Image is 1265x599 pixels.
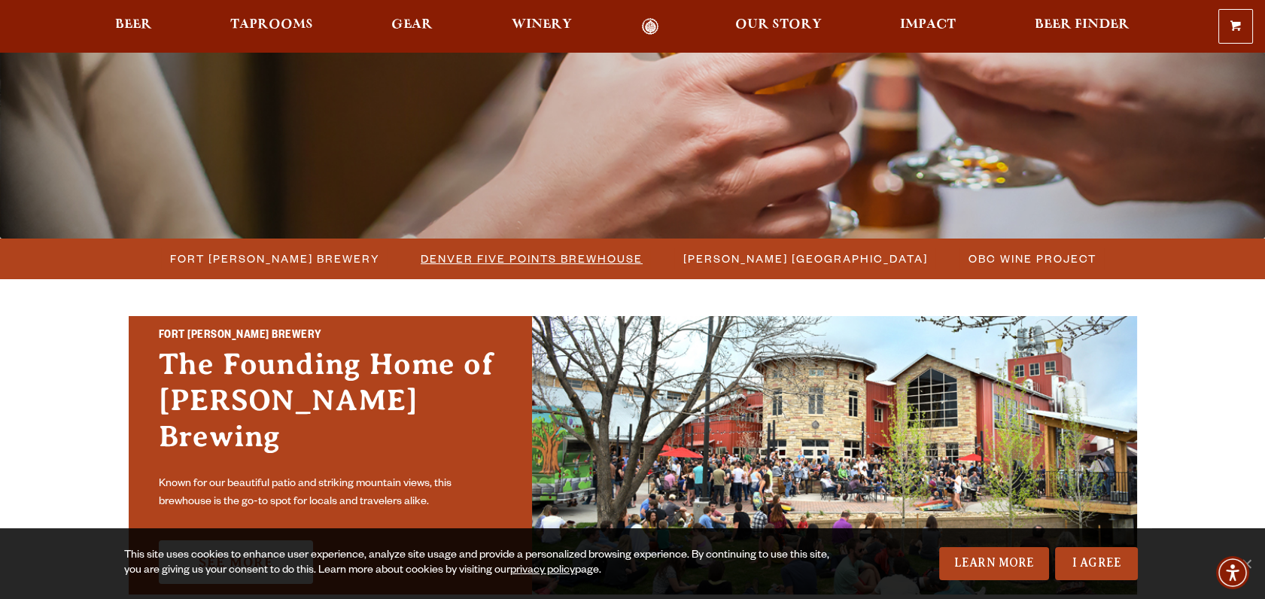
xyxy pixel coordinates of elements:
span: Taprooms [230,19,313,31]
p: Known for our beautiful patio and striking mountain views, this brewhouse is the go-to spot for l... [159,476,502,512]
span: Winery [512,19,572,31]
h2: Fort [PERSON_NAME] Brewery [159,327,502,346]
a: Taprooms [220,18,323,35]
span: Denver Five Points Brewhouse [421,248,643,269]
a: OBC Wine Project [959,248,1104,269]
span: Gear [391,19,433,31]
div: This site uses cookies to enhance user experience, analyze site usage and provide a personalized ... [124,549,838,579]
a: Beer Finder [1024,18,1139,35]
a: I Agree [1055,547,1138,580]
a: Impact [890,18,965,35]
span: Beer [115,19,152,31]
span: [PERSON_NAME] [GEOGRAPHIC_DATA] [683,248,928,269]
a: Beer [105,18,162,35]
span: Impact [900,19,956,31]
a: Fort [PERSON_NAME] Brewery [161,248,388,269]
div: Accessibility Menu [1216,556,1249,589]
h3: The Founding Home of [PERSON_NAME] Brewing [159,346,502,470]
a: [PERSON_NAME] [GEOGRAPHIC_DATA] [674,248,935,269]
span: OBC Wine Project [969,248,1096,269]
a: Learn More [939,547,1050,580]
span: Our Story [735,19,822,31]
img: Fort Collins Brewery & Taproom' [532,316,1137,594]
a: privacy policy [510,565,575,577]
a: Gear [382,18,442,35]
a: Our Story [725,18,832,35]
span: Beer Finder [1034,19,1129,31]
a: Winery [502,18,582,35]
span: Fort [PERSON_NAME] Brewery [170,248,380,269]
a: Denver Five Points Brewhouse [412,248,650,269]
a: Odell Home [622,18,679,35]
